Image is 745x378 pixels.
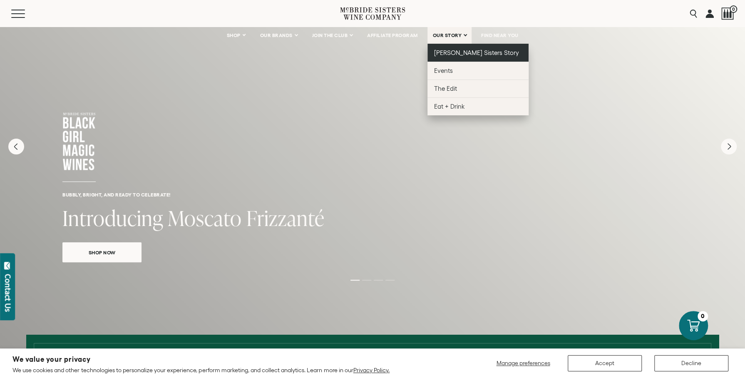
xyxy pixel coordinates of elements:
[255,27,303,44] a: OUR BRANDS
[730,5,737,13] span: 0
[721,139,737,154] button: Next
[260,32,293,38] span: OUR BRANDS
[62,192,683,197] h6: Bubbly, bright, and ready to celebrate!
[62,204,163,232] span: Introducing
[496,360,550,366] span: Manage preferences
[427,27,472,44] a: OUR STORY
[434,103,465,110] span: Eat + Drink
[12,356,390,363] h2: We value your privacy
[427,44,529,62] a: [PERSON_NAME] Sisters Story
[62,242,142,262] a: Shop Now
[227,32,241,38] span: SHOP
[4,274,12,312] div: Contact Us
[434,85,457,92] span: The Edit
[427,97,529,115] a: Eat + Drink
[8,139,24,154] button: Previous
[307,27,358,44] a: JOIN THE CLUB
[362,27,423,44] a: AFFILIATE PROGRAM
[11,10,41,18] button: Mobile Menu Trigger
[168,204,242,232] span: Moscato
[353,367,390,373] a: Privacy Policy.
[362,280,371,281] li: Page dot 2
[434,67,453,74] span: Events
[491,355,555,371] button: Manage preferences
[12,366,390,374] p: We use cookies and other technologies to personalize your experience, perform marketing, and coll...
[698,311,708,321] div: 0
[385,280,395,281] li: Page dot 4
[568,355,642,371] button: Accept
[367,32,418,38] span: AFFILIATE PROGRAM
[374,280,383,281] li: Page dot 3
[312,32,348,38] span: JOIN THE CLUB
[221,27,251,44] a: SHOP
[481,32,519,38] span: FIND NEAR YOU
[434,49,519,56] span: [PERSON_NAME] Sisters Story
[427,62,529,80] a: Events
[433,32,462,38] span: OUR STORY
[654,355,728,371] button: Decline
[427,80,529,97] a: The Edit
[246,204,325,232] span: Frizzanté
[350,280,360,281] li: Page dot 1
[476,27,524,44] a: FIND NEAR YOU
[74,248,130,257] span: Shop Now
